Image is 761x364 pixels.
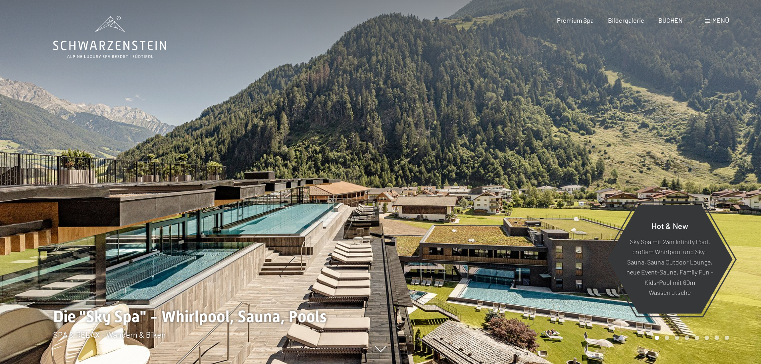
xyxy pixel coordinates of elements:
a: Hot & New Sky Spa mit 23m Infinity Pool, großem Whirlpool und Sky-Sauna, Sauna Outdoor Lounge, ne... [606,204,733,314]
div: Carousel Page 4 [685,336,689,340]
span: Menü [712,16,729,24]
div: Carousel Page 2 [665,336,669,340]
div: Carousel Page 8 [725,336,729,340]
div: Carousel Page 6 [705,336,709,340]
a: Premium Spa [557,16,594,24]
p: Sky Spa mit 23m Infinity Pool, großem Whirlpool und Sky-Sauna, Sauna Outdoor Lounge, neue Event-S... [626,236,713,298]
div: Carousel Page 7 [715,336,719,340]
div: Carousel Page 5 [695,336,699,340]
span: Hot & New [652,221,688,230]
div: Carousel Page 1 (Current Slide) [655,336,659,340]
a: Bildergalerie [608,16,644,24]
a: BUCHEN [658,16,683,24]
div: Carousel Page 3 [675,336,679,340]
div: Carousel Pagination [652,336,729,340]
